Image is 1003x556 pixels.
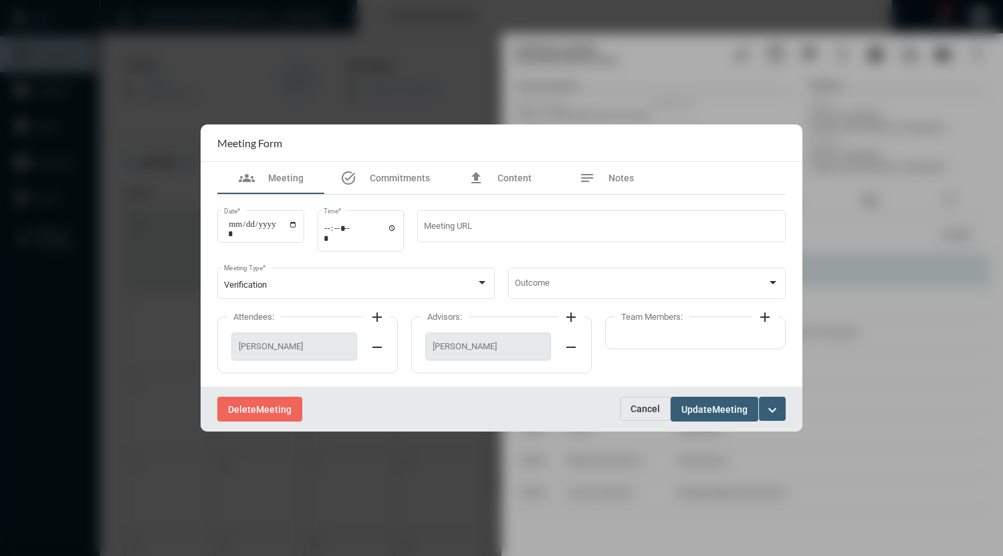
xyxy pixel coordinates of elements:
[217,136,282,149] h2: Meeting Form
[608,173,634,183] span: Notes
[468,170,484,186] mat-icon: file_upload
[239,170,255,186] mat-icon: groups
[228,404,256,415] span: Delete
[370,173,430,183] span: Commitments
[340,170,356,186] mat-icon: task_alt
[757,309,773,325] mat-icon: add
[620,397,671,421] button: Cancel
[239,341,350,351] span: [PERSON_NAME]
[369,309,385,325] mat-icon: add
[631,403,660,414] span: Cancel
[764,402,780,418] mat-icon: expand_more
[224,280,267,290] span: Verification
[563,309,579,325] mat-icon: add
[256,404,292,415] span: Meeting
[421,312,469,322] label: Advisors:
[671,397,758,422] button: UpdateMeeting
[369,339,385,355] mat-icon: remove
[268,173,304,183] span: Meeting
[563,339,579,355] mat-icon: remove
[615,312,689,322] label: Team Members:
[579,170,595,186] mat-icon: notes
[681,404,712,415] span: Update
[433,341,544,351] span: [PERSON_NAME]
[497,173,532,183] span: Content
[217,397,302,422] button: DeleteMeeting
[227,312,281,322] label: Attendees:
[712,404,748,415] span: Meeting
